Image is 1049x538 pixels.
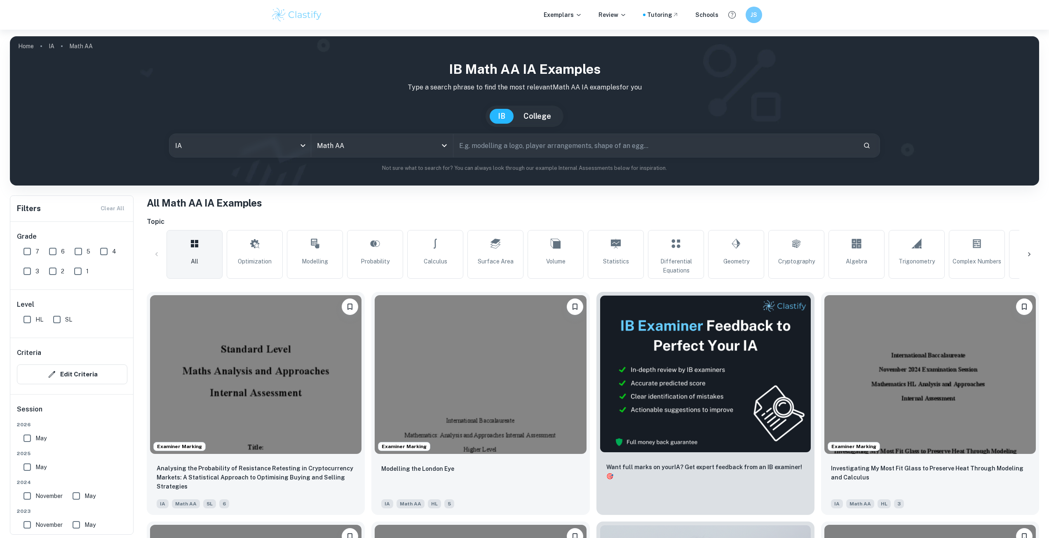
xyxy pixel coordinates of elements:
[35,267,39,276] span: 3
[444,499,454,508] span: 5
[112,247,116,256] span: 4
[84,520,96,529] span: May
[342,298,358,315] button: Bookmark
[515,109,559,124] button: College
[219,499,229,508] span: 6
[490,109,514,124] button: IB
[35,520,63,529] span: November
[371,292,589,515] a: Examiner MarkingBookmarkModelling the London EyeIAMath AAHL5
[69,42,93,51] p: Math AA
[61,267,64,276] span: 2
[17,450,127,457] span: 2025
[831,499,843,508] span: IA
[600,295,811,453] img: Thumbnail
[17,479,127,486] span: 2024
[172,499,200,508] span: Math AA
[17,421,127,428] span: 2026
[18,40,34,52] a: Home
[953,257,1001,266] span: Complex Numbers
[424,257,447,266] span: Calculus
[567,298,583,315] button: Bookmark
[35,247,39,256] span: 7
[150,295,361,454] img: Math AA IA example thumbnail: Analysing the Probability of Resistance
[603,257,629,266] span: Statistics
[439,140,450,151] button: Open
[821,292,1039,515] a: Examiner MarkingBookmarkInvestigating My Most Fit Glass to Preserve Heat Through Modeling and Cal...
[35,315,43,324] span: HL
[17,364,127,384] button: Edit Criteria
[157,464,355,491] p: Analysing the Probability of Resistance Retesting in Cryptocurrency Markets: A Statistical Approa...
[647,10,679,19] a: Tutoring
[381,499,393,508] span: IA
[381,464,454,473] p: Modelling the London Eye
[749,10,758,19] h6: JS
[86,267,89,276] span: 1
[16,82,1033,92] p: Type a search phrase to find the most relevant Math AA IA examples for you
[596,292,814,515] a: ThumbnailWant full marks on yourIA? Get expert feedback from an IB examiner!
[65,315,72,324] span: SL
[147,217,1039,227] h6: Topic
[154,443,205,450] span: Examiner Marking
[778,257,815,266] span: Cryptography
[878,499,891,508] span: HL
[453,134,857,157] input: E.g. modelling a logo, player arrangements, shape of an egg...
[169,134,311,157] div: IA
[35,434,47,443] span: May
[860,139,874,153] button: Search
[544,10,582,19] p: Exemplars
[238,257,272,266] span: Optimization
[378,443,430,450] span: Examiner Marking
[831,464,1029,482] p: Investigating My Most Fit Glass to Preserve Heat Through Modeling and Calculus
[725,8,739,22] button: Help and Feedback
[302,257,328,266] span: Modelling
[361,257,390,266] span: Probability
[17,348,41,358] h6: Criteria
[16,164,1033,172] p: Not sure what to search for? You can always look through our example Internal Assessments below f...
[652,257,700,275] span: Differential Equations
[49,40,54,52] a: IA
[35,491,63,500] span: November
[894,499,904,508] span: 3
[87,247,90,256] span: 5
[375,295,586,454] img: Math AA IA example thumbnail: Modelling the London Eye
[695,10,718,19] a: Schools
[17,404,127,421] h6: Session
[723,257,749,266] span: Geometry
[846,499,874,508] span: Math AA
[546,257,566,266] span: Volume
[147,195,1039,210] h1: All Math AA IA Examples
[828,443,880,450] span: Examiner Marking
[17,203,41,214] h6: Filters
[428,499,441,508] span: HL
[35,463,47,472] span: May
[397,499,425,508] span: Math AA
[1016,298,1033,315] button: Bookmark
[478,257,514,266] span: Surface Area
[191,257,198,266] span: All
[746,7,762,23] button: JS
[17,507,127,515] span: 2023
[606,463,805,481] p: Want full marks on your IA ? Get expert feedback from an IB examiner!
[824,295,1036,454] img: Math AA IA example thumbnail: Investigating My Most Fit Glass to Prese
[16,59,1033,79] h1: IB Math AA IA examples
[84,491,96,500] span: May
[147,292,365,515] a: Examiner MarkingBookmarkAnalysing the Probability of Resistance Retesting in Cryptocurrency Marke...
[17,300,127,310] h6: Level
[157,499,169,508] span: IA
[61,247,65,256] span: 6
[606,473,613,479] span: 🎯
[10,36,1039,186] img: profile cover
[203,499,216,508] span: SL
[271,7,323,23] img: Clastify logo
[598,10,627,19] p: Review
[846,257,867,266] span: Algebra
[17,232,127,242] h6: Grade
[899,257,935,266] span: Trigonometry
